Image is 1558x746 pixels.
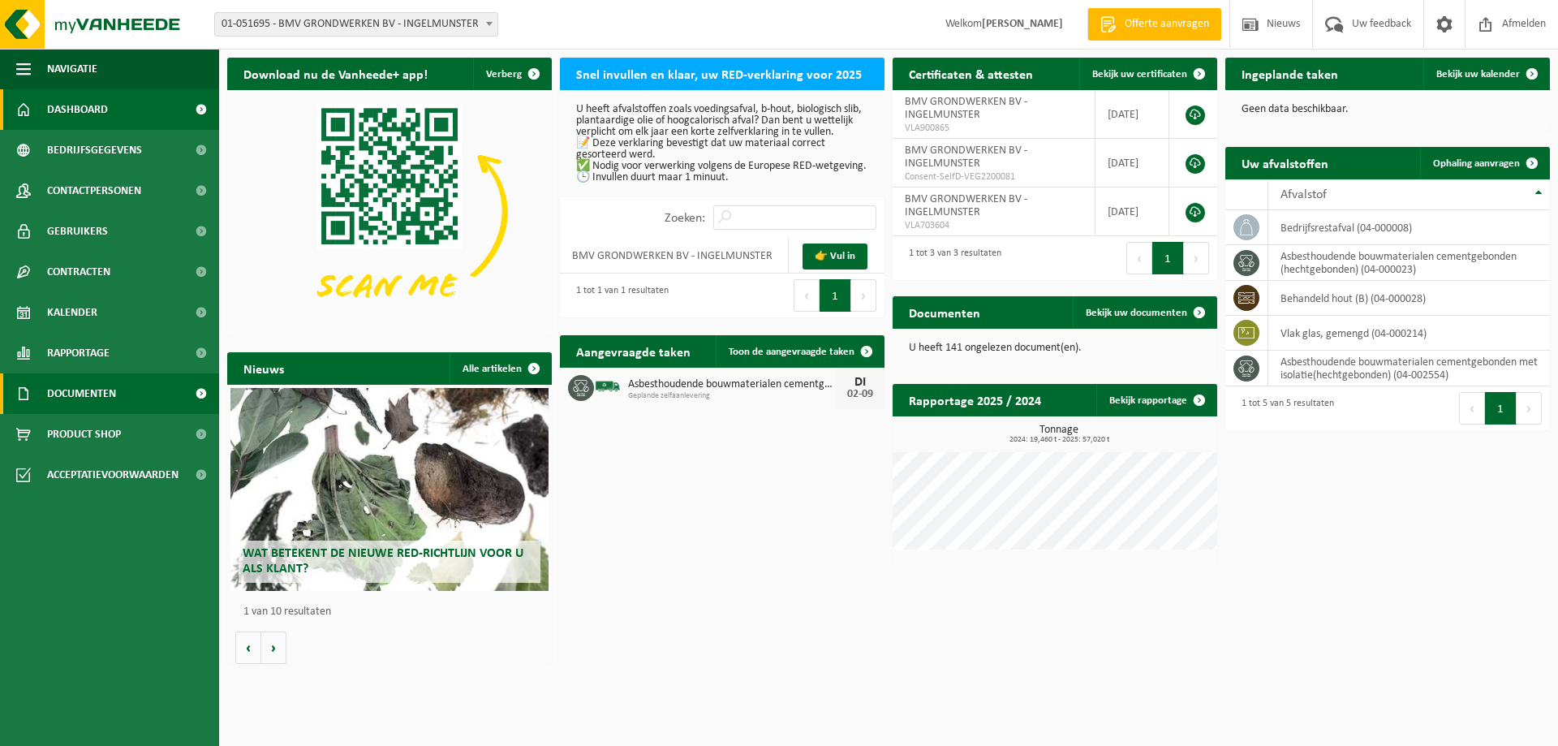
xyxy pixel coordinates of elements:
strong: [PERSON_NAME] [982,18,1063,30]
button: Previous [794,279,820,312]
a: Wat betekent de nieuwe RED-richtlijn voor u als klant? [230,388,549,591]
h2: Download nu de Vanheede+ app! [227,58,444,89]
button: Next [1517,392,1542,425]
span: BMV GRONDWERKEN BV - INGELMUNSTER [905,144,1027,170]
span: Ophaling aanvragen [1433,158,1520,169]
td: BMV GRONDWERKEN BV - INGELMUNSTER [560,238,789,274]
a: Bekijk uw kalender [1423,58,1548,90]
p: U heeft afvalstoffen zoals voedingsafval, b-hout, biologisch slib, plantaardige olie of hoogcalor... [576,104,868,183]
a: Offerte aanvragen [1087,8,1221,41]
span: Bedrijfsgegevens [47,130,142,170]
td: [DATE] [1095,188,1169,236]
h2: Certificaten & attesten [893,58,1049,89]
span: Toon de aangevraagde taken [729,347,854,357]
span: Product Shop [47,414,121,455]
span: Bekijk uw kalender [1436,69,1520,80]
span: Acceptatievoorwaarden [47,455,179,495]
p: U heeft 141 ongelezen document(en). [909,343,1201,354]
div: 1 tot 3 van 3 resultaten [901,240,1001,276]
a: Toon de aangevraagde taken [716,335,883,368]
p: Geen data beschikbaar. [1242,104,1534,115]
img: BL-SO-LV [594,373,622,400]
span: Offerte aanvragen [1121,16,1213,32]
td: [DATE] [1095,90,1169,139]
span: Wat betekent de nieuwe RED-richtlijn voor u als klant? [243,547,523,576]
td: [DATE] [1095,139,1169,188]
span: Kalender [47,292,97,333]
span: Dashboard [47,89,108,130]
button: 1 [1152,242,1184,274]
label: Zoeken: [665,212,705,225]
span: Navigatie [47,49,97,89]
div: 02-09 [844,389,876,400]
span: VLA703604 [905,219,1082,232]
button: Volgende [261,632,286,664]
h2: Ingeplande taken [1225,58,1354,89]
span: Gebruikers [47,211,108,252]
button: Verberg [473,58,550,90]
span: Documenten [47,373,116,414]
div: 1 tot 1 van 1 resultaten [568,278,669,313]
h2: Snel invullen en klaar, uw RED-verklaring voor 2025 [560,58,878,89]
span: Contactpersonen [47,170,141,211]
a: Ophaling aanvragen [1420,147,1548,179]
h2: Rapportage 2025 / 2024 [893,384,1057,416]
button: Previous [1126,242,1152,274]
span: Afvalstof [1280,188,1327,201]
a: Bekijk uw documenten [1073,296,1216,329]
button: Vorige [235,632,261,664]
h2: Uw afvalstoffen [1225,147,1345,179]
span: Bekijk uw documenten [1086,308,1187,318]
span: BMV GRONDWERKEN BV - INGELMUNSTER [905,193,1027,218]
td: bedrijfsrestafval (04-000008) [1268,210,1550,245]
span: Verberg [486,69,522,80]
span: Bekijk uw certificaten [1092,69,1187,80]
span: Rapportage [47,333,110,373]
h2: Documenten [893,296,996,328]
td: behandeld hout (B) (04-000028) [1268,281,1550,316]
span: Geplande zelfaanlevering [628,391,836,401]
button: Next [851,279,876,312]
td: asbesthoudende bouwmaterialen cementgebonden (hechtgebonden) (04-000023) [1268,245,1550,281]
td: asbesthoudende bouwmaterialen cementgebonden met isolatie(hechtgebonden) (04-002554) [1268,351,1550,386]
a: Bekijk rapportage [1096,384,1216,416]
div: 1 tot 5 van 5 resultaten [1233,390,1334,426]
span: 01-051695 - BMV GRONDWERKEN BV - INGELMUNSTER [215,13,497,36]
div: DI [844,376,876,389]
p: 1 van 10 resultaten [243,606,544,618]
td: vlak glas, gemengd (04-000214) [1268,316,1550,351]
span: VLA900865 [905,122,1082,135]
h3: Tonnage [901,425,1217,444]
a: Alle artikelen [450,352,550,385]
span: 01-051695 - BMV GRONDWERKEN BV - INGELMUNSTER [214,12,498,37]
span: Asbesthoudende bouwmaterialen cementgebonden met isolatie(hechtgebonden) [628,378,836,391]
a: 👉 Vul in [803,244,867,270]
button: Next [1184,242,1209,274]
span: 2024: 19,460 t - 2025: 57,020 t [901,436,1217,444]
button: Previous [1459,392,1485,425]
h2: Nieuws [227,352,300,384]
h2: Aangevraagde taken [560,335,707,367]
span: Contracten [47,252,110,292]
span: BMV GRONDWERKEN BV - INGELMUNSTER [905,96,1027,121]
span: Consent-SelfD-VEG2200081 [905,170,1082,183]
button: 1 [1485,392,1517,425]
img: Download de VHEPlus App [227,90,552,334]
a: Bekijk uw certificaten [1079,58,1216,90]
button: 1 [820,279,851,312]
